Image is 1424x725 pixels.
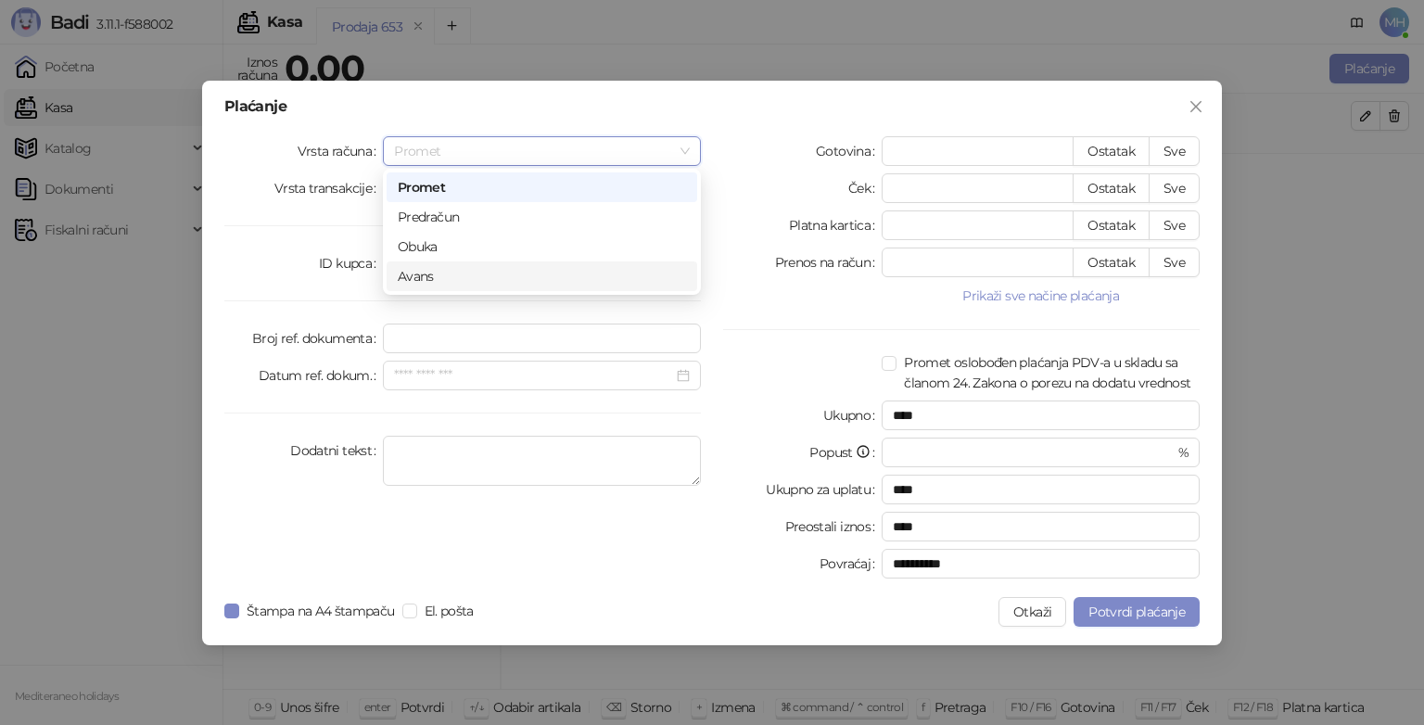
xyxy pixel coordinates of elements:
button: Ostatak [1073,248,1150,277]
button: Otkaži [998,597,1066,627]
label: Ček [848,173,882,203]
button: Close [1181,92,1211,121]
button: Ostatak [1073,210,1150,240]
span: Zatvori [1181,99,1211,114]
button: Sve [1149,248,1200,277]
div: Promet [398,177,686,197]
input: Datum ref. dokum. [394,365,673,386]
div: Plaćanje [224,99,1200,114]
div: Promet [387,172,697,202]
span: Štampa na A4 štampaču [239,601,402,621]
button: Ostatak [1073,136,1150,166]
textarea: Dodatni tekst [383,436,701,486]
span: El. pošta [417,601,481,621]
label: Ukupno za uplatu [766,475,882,504]
span: Potvrdi plaćanje [1088,604,1185,620]
button: Ostatak [1073,173,1150,203]
button: Prikaži sve načine plaćanja [882,285,1200,307]
div: Avans [387,261,697,291]
label: Prenos na račun [775,248,883,277]
div: Obuka [387,232,697,261]
label: Vrsta transakcije [274,173,384,203]
div: Predračun [398,207,686,227]
span: close [1189,99,1203,114]
label: Gotovina [816,136,882,166]
label: Popust [809,438,882,467]
button: Potvrdi plaćanje [1074,597,1200,627]
label: Preostali iznos [785,512,883,541]
label: Vrsta računa [298,136,384,166]
input: Broj ref. dokumenta [383,324,701,353]
label: Dodatni tekst [290,436,383,465]
label: ID kupca [319,248,383,278]
div: Predračun [387,202,697,232]
span: Promet [394,137,690,165]
label: Broj ref. dokumenta [252,324,383,353]
label: Povraćaj [820,549,882,579]
label: Platna kartica [789,210,882,240]
label: Ukupno [823,401,883,430]
button: Sve [1149,173,1200,203]
label: Datum ref. dokum. [259,361,384,390]
button: Sve [1149,210,1200,240]
div: Avans [398,266,686,286]
div: Obuka [398,236,686,257]
button: Sve [1149,136,1200,166]
span: Promet oslobođen plaćanja PDV-a u skladu sa članom 24. Zakona o porezu na dodatu vrednost [896,352,1200,393]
